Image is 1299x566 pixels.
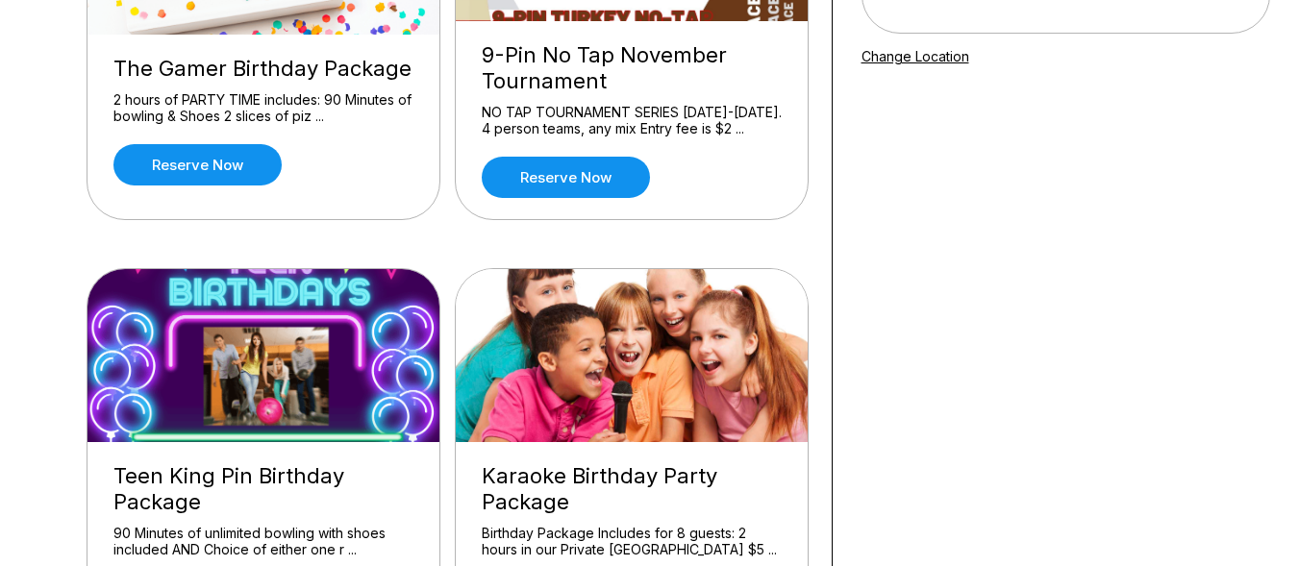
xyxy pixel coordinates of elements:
div: The Gamer Birthday Package [113,56,413,82]
div: Birthday Package Includes for 8 guests: 2 hours in our Private [GEOGRAPHIC_DATA] $5 ... [482,525,782,558]
a: Reserve now [482,157,650,198]
img: Karaoke Birthday Party Package [456,269,810,442]
img: Teen King Pin Birthday Package [87,269,441,442]
div: 90 Minutes of unlimited bowling with shoes included AND Choice of either one r ... [113,525,413,558]
div: 9-Pin No Tap November Tournament [482,42,782,94]
div: 2 hours of PARTY TIME includes: 90 Minutes of bowling & Shoes 2 slices of piz ... [113,91,413,125]
a: Change Location [862,48,969,64]
div: Teen King Pin Birthday Package [113,463,413,515]
div: NO TAP TOURNAMENT SERIES [DATE]-[DATE]. 4 person teams, any mix Entry fee is $2 ... [482,104,782,137]
a: Reserve now [113,144,282,185]
div: Karaoke Birthday Party Package [482,463,782,515]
